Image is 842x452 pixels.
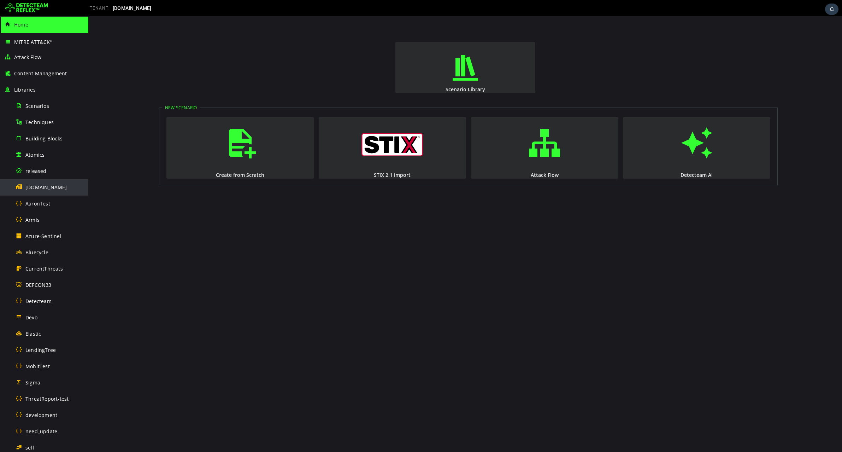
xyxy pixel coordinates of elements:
span: Home [14,21,28,28]
button: STIX 2.1 import [230,101,378,162]
div: STIX 2.1 import [230,155,378,162]
span: LendingTree [25,347,56,353]
span: DEFCON33 [25,282,52,288]
span: Building Blocks [25,135,63,142]
span: need_update [25,428,57,435]
span: Content Management [14,70,67,77]
span: MITRE ATT&CK [14,39,52,45]
span: ThreatReport-test [25,395,69,402]
span: Armis [25,216,40,223]
span: Scenarios [25,103,49,109]
img: Detecteam logo [5,2,48,14]
span: Techniques [25,119,54,126]
span: Detecteam [25,298,52,305]
div: Scenario Library [306,70,448,76]
sup: ® [50,39,52,42]
div: Task Notifications [825,4,838,15]
button: Scenario Library [307,26,447,77]
span: [DOMAIN_NAME] [25,184,67,191]
span: Devo [25,314,37,321]
button: Create from Scratch [78,101,225,162]
span: Bluecycle [25,249,48,256]
legend: New Scenario [74,88,111,94]
span: self [25,444,34,451]
span: development [25,412,57,418]
span: MohitTest [25,363,50,370]
img: logo_stix.svg [273,117,335,140]
span: Elastic [25,330,41,337]
span: TENANT: [90,6,110,11]
div: Detecteam AI [534,155,683,162]
span: Azure-Sentinel [25,233,61,239]
span: CurrentThreats [25,265,63,272]
span: Libraries [14,86,36,93]
span: Atomics [25,151,45,158]
span: [DOMAIN_NAME] [113,5,152,11]
button: Attack Flow [383,101,530,162]
span: Attack Flow [14,54,41,60]
div: Attack Flow [382,155,531,162]
span: Sigma [25,379,40,386]
span: AaronTest [25,200,50,207]
div: Create from Scratch [77,155,226,162]
button: Detecteam AI [535,101,682,162]
span: released [25,168,47,174]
